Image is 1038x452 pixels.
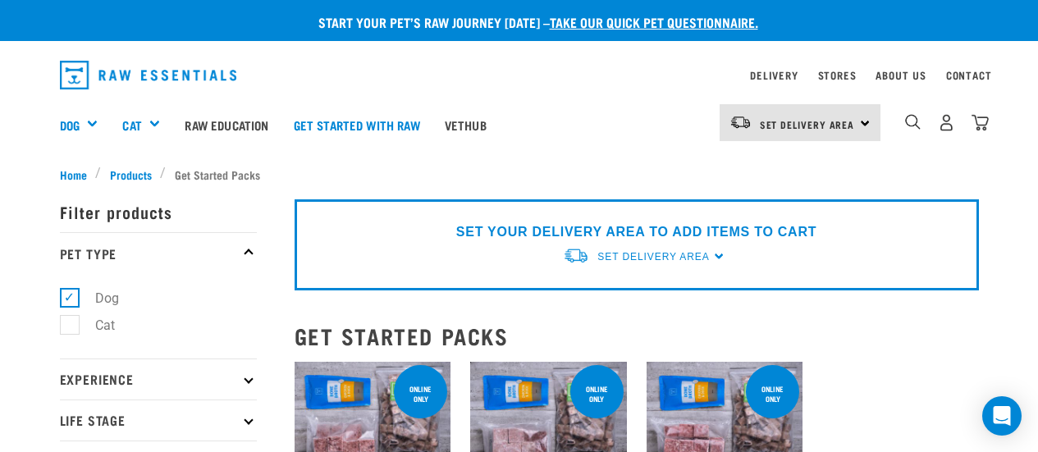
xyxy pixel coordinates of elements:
p: Pet Type [60,232,257,273]
a: Get started with Raw [281,92,432,158]
p: SET YOUR DELIVERY AREA TO ADD ITEMS TO CART [456,222,816,242]
nav: breadcrumbs [60,166,979,183]
label: Cat [69,315,121,336]
span: Home [60,166,87,183]
a: Raw Education [172,92,281,158]
img: home-icon@2x.png [972,114,989,131]
a: Cat [122,116,141,135]
a: Products [101,166,160,183]
span: Set Delivery Area [760,121,855,127]
a: Vethub [432,92,499,158]
p: Filter products [60,191,257,232]
a: take our quick pet questionnaire. [550,18,758,25]
div: online only [746,377,799,411]
a: Stores [818,72,857,78]
div: online only [570,377,624,411]
nav: dropdown navigation [47,54,992,96]
h2: Get Started Packs [295,323,979,349]
span: Set Delivery Area [597,251,709,263]
img: Raw Essentials Logo [60,61,237,89]
a: Dog [60,116,80,135]
span: Products [110,166,152,183]
img: home-icon-1@2x.png [905,114,921,130]
p: Life Stage [60,399,257,441]
a: Delivery [750,72,798,78]
a: Contact [946,72,992,78]
img: user.png [938,114,955,131]
a: Home [60,166,96,183]
p: Experience [60,358,257,399]
img: van-moving.png [729,115,752,130]
div: Open Intercom Messenger [982,396,1022,436]
label: Dog [69,288,126,308]
a: About Us [876,72,926,78]
img: van-moving.png [563,247,589,264]
div: online only [394,377,447,411]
